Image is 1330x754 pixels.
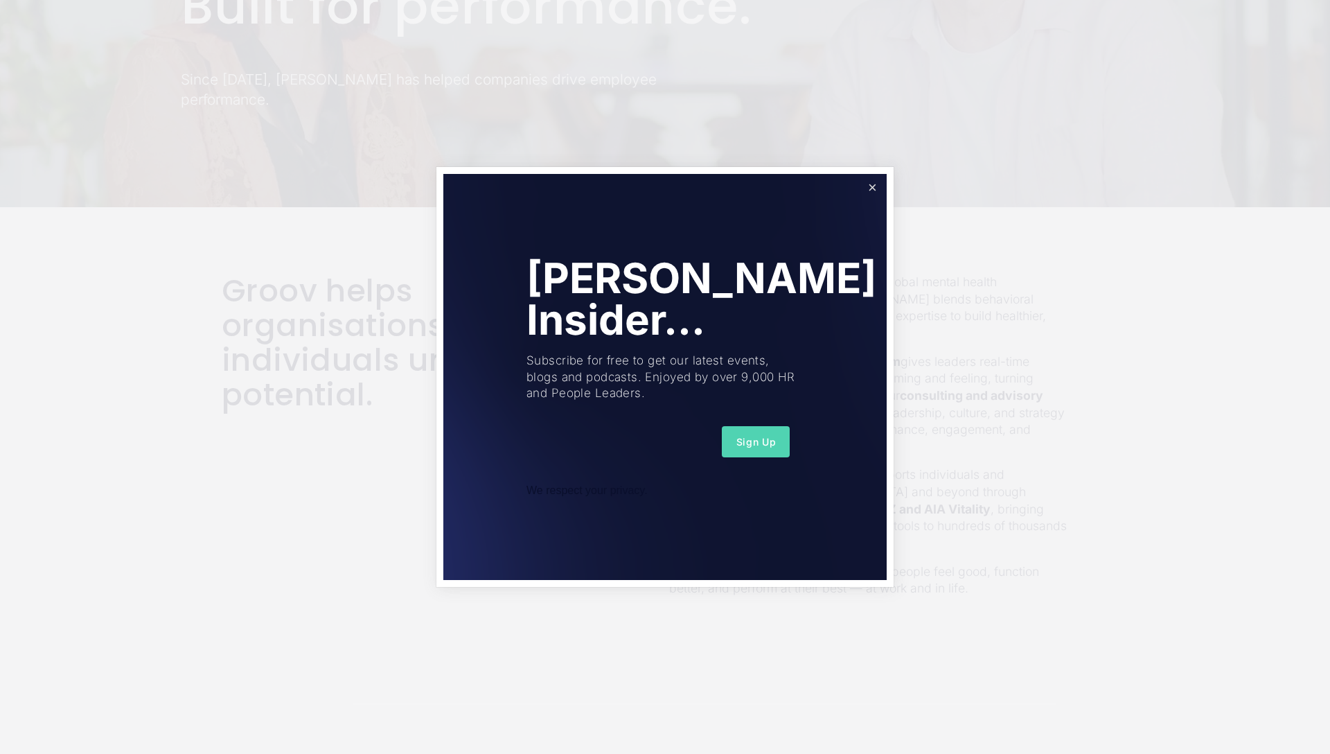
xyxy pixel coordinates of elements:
[526,484,804,497] div: We respect your privacy.
[860,176,885,200] a: Close
[736,436,777,448] span: Sign Up
[722,426,790,457] button: Sign Up
[526,257,877,340] h1: [PERSON_NAME] Insider...
[526,353,804,402] p: Subscribe for free to get our latest events, blogs and podcasts. Enjoyed by over 9,000 HR and Peo...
